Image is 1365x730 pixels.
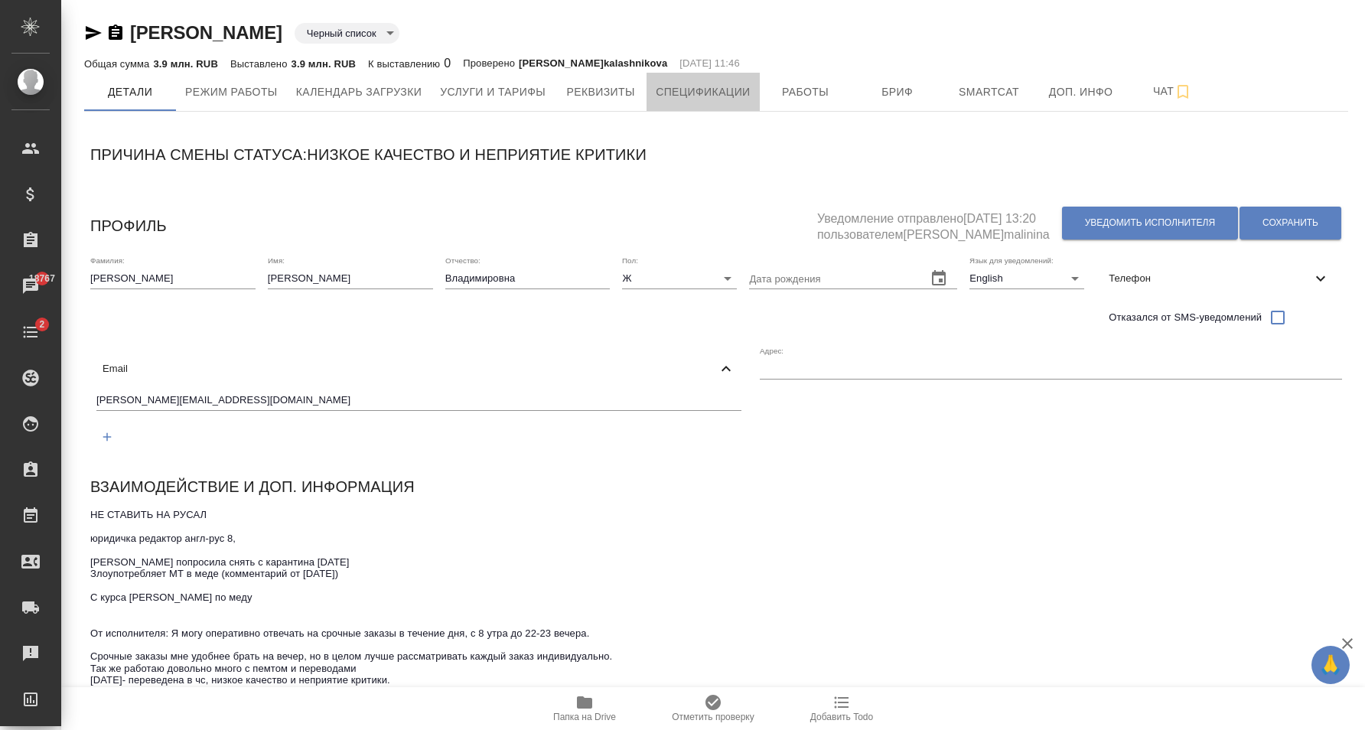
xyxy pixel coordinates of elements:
h5: Уведомление отправлено [DATE] 13:20 пользователем [PERSON_NAME]malinina [817,203,1061,243]
span: Отказался от SMS-уведомлений [1109,310,1262,325]
button: Отметить проверку [649,687,777,730]
div: Ж [622,268,737,289]
span: Работы [769,83,842,102]
a: 2 [4,313,57,351]
button: 🙏 [1311,646,1350,684]
button: Папка на Drive [520,687,649,730]
div: Email [90,352,748,386]
button: Черный список [302,27,381,40]
label: Адрес: [760,347,783,354]
span: Сохранить [1262,217,1318,230]
span: Бриф [861,83,934,102]
label: Отчество: [445,256,481,264]
p: Выставлено [230,58,292,70]
span: Телефон [1109,271,1311,286]
span: Отметить проверку [672,712,754,722]
div: Черный список [295,23,399,44]
label: Имя: [268,256,285,264]
label: Пол: [622,256,638,264]
button: Уведомить исполнителя [1062,207,1238,240]
div: Телефон [1096,262,1342,295]
button: Сохранить [1240,207,1341,240]
h6: Взаимодействие и доп. информация [90,474,415,499]
span: 🙏 [1318,649,1344,681]
label: Фамилия: [90,256,125,264]
span: Smartcat [953,83,1026,102]
span: Услуги и тарифы [440,83,546,102]
span: Добавить Todo [810,712,873,722]
span: 2 [30,317,54,332]
p: [DATE] 11:46 [679,56,740,71]
span: Реквизиты [564,83,637,102]
span: Уведомить исполнителя [1085,217,1215,230]
p: Общая сумма [84,58,153,70]
span: Календарь загрузки [296,83,422,102]
span: Доп. инфо [1044,83,1118,102]
button: Добавить Todo [777,687,906,730]
label: Язык для уведомлений: [969,256,1054,264]
p: Проверено [463,56,519,71]
span: Чат [1136,82,1210,101]
span: Спецификации [656,83,750,102]
span: Детали [93,83,167,102]
svg: Подписаться [1174,83,1192,101]
div: English [969,268,1084,289]
div: 0 [368,54,451,73]
span: Email [103,361,717,376]
h6: Профиль [90,213,167,238]
button: Добавить [91,421,122,452]
a: [PERSON_NAME] [130,22,282,43]
p: 3.9 млн. RUB [153,58,217,70]
textarea: НЕ СТАВИТЬ НА РУСАЛ юридичка редактор англ-рус 8, [PERSON_NAME] попросила снять с карантина [DATE... [90,509,1342,698]
span: Папка на Drive [553,712,616,722]
span: 18767 [20,271,64,286]
p: [PERSON_NAME]kalashnikova [519,56,667,71]
a: 18767 [4,267,57,305]
h6: Причина смены статуса: Низкое качество и неприятие критики [90,142,647,167]
button: Скопировать ссылку для ЯМессенджера [84,24,103,42]
p: 3.9 млн. RUB [292,58,356,70]
button: Скопировать ссылку [106,24,125,42]
span: Режим работы [185,83,278,102]
p: К выставлению [368,58,444,70]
